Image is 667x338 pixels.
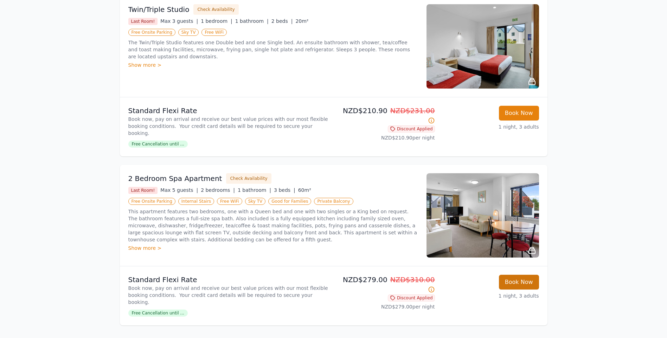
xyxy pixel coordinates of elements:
span: 1 bathroom | [235,18,269,24]
span: Free WiFi [217,198,242,205]
p: NZD$279.00 per night [336,303,435,310]
span: 3 beds | [274,187,295,193]
div: Show more > [128,245,418,252]
span: NZD$231.00 [390,106,435,115]
span: Sky TV [245,198,266,205]
span: NZD$310.00 [390,275,435,284]
p: NZD$279.00 [336,275,435,294]
span: 2 bedrooms | [201,187,235,193]
p: NZD$210.90 per night [336,134,435,141]
span: Private Balcony [314,198,353,205]
span: Max 3 guests | [160,18,198,24]
button: Book Now [499,275,539,290]
span: Free Onsite Parking [128,29,175,36]
h3: Twin/Triple Studio [128,5,190,14]
span: Good for Families [268,198,311,205]
span: 20m² [295,18,308,24]
p: Book now, pay on arrival and receive our best value prices with our most flexible booking conditi... [128,285,331,306]
p: The Twin/Triple Studio features one Double bed and one Single bed. An ensuite bathroom with showe... [128,39,418,60]
span: 1 bedroom | [201,18,232,24]
span: Free WiFi [201,29,227,36]
span: Free Cancellation until ... [128,310,188,317]
span: Last Room! [128,187,158,194]
span: Discount Applied [388,294,435,301]
span: 2 beds | [271,18,293,24]
p: Standard Flexi Rate [128,275,331,285]
div: Show more > [128,61,418,69]
p: 1 night, 3 adults [441,123,539,130]
p: NZD$210.90 [336,106,435,125]
button: Check Availability [193,4,238,15]
p: Book now, pay on arrival and receive our best value prices with our most flexible booking conditi... [128,116,331,137]
span: Discount Applied [388,125,435,132]
span: Max 5 guests | [160,187,198,193]
span: Last Room! [128,18,158,25]
button: Book Now [499,106,539,121]
span: 1 bathroom | [238,187,271,193]
span: Sky TV [178,29,199,36]
span: Internal Stairs [178,198,214,205]
p: Standard Flexi Rate [128,106,331,116]
h3: 2 Bedroom Spa Apartment [128,174,222,183]
p: This apartment features two bedrooms, one with a Queen bed and one with two singles or a King bed... [128,208,418,243]
span: Free Cancellation until ... [128,141,188,148]
span: 60m² [298,187,311,193]
button: Check Availability [226,173,271,184]
p: 1 night, 3 adults [441,292,539,299]
span: Free Onsite Parking [128,198,175,205]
